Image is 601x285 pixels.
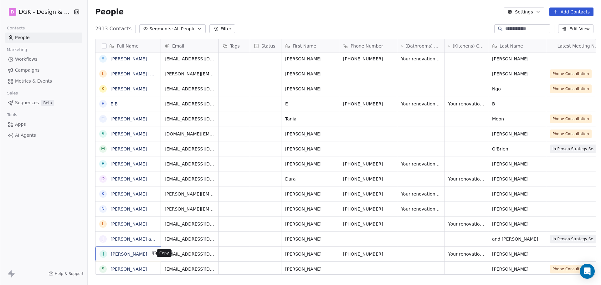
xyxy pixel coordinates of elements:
[110,116,147,121] a: [PERSON_NAME]
[343,221,393,227] span: [PHONE_NUMBER]
[552,71,589,77] span: Phone Consultation
[101,206,105,212] div: N
[343,161,393,167] span: [PHONE_NUMBER]
[401,191,440,197] span: Your renovation with a design and build firm will cost approximately $75,000 to $115,000
[165,101,215,107] span: [EMAIL_ADDRESS][DOMAIN_NAME]
[15,132,36,139] span: AI Agents
[15,121,26,128] span: Apps
[285,221,335,227] span: [PERSON_NAME]
[397,39,444,53] div: (Bathrooms) Calculated Renovation Cost
[552,266,589,272] span: Phone Consultation
[285,116,335,122] span: Tania
[492,176,542,182] span: [PERSON_NAME]
[401,161,440,167] span: Your renovation with a design and build firm will cost approximately $75,000 to $115,000
[219,39,250,53] div: Tags
[580,264,595,279] div: Open Intercom Messenger
[351,43,383,49] span: Phone Number
[552,131,589,137] span: Phone Consultation
[110,176,147,181] a: [PERSON_NAME]
[285,56,335,62] span: [PERSON_NAME]
[101,55,105,62] div: A
[343,251,393,257] span: [PHONE_NUMBER]
[492,221,542,227] span: [PERSON_NAME]
[261,43,275,49] span: Status
[558,24,593,33] button: Edit View
[488,39,546,53] div: Last Name
[453,43,484,49] span: (Kitchens) Calculated Renovation Cost
[5,98,82,108] a: SequencesBeta
[110,86,147,91] a: [PERSON_NAME]
[95,39,161,53] div: Full Name
[343,176,393,182] span: [PHONE_NUMBER]
[95,53,161,275] div: grid
[285,266,335,272] span: [PERSON_NAME]
[492,131,542,137] span: [PERSON_NAME]
[285,236,335,242] span: [PERSON_NAME]
[110,131,147,136] a: [PERSON_NAME]
[343,56,393,62] span: [PHONE_NUMBER]
[448,176,484,182] span: Your renovation with a design and build firm will cost approximately $113,000 to $148,000
[492,71,542,77] span: [PERSON_NAME]
[285,251,335,257] span: [PERSON_NAME]
[110,56,147,61] a: [PERSON_NAME]
[339,39,397,53] div: Phone Number
[492,116,542,122] span: Moon
[165,146,215,152] span: [EMAIL_ADDRESS][DOMAIN_NAME]
[11,9,14,15] span: D
[110,206,147,211] a: [PERSON_NAME]
[102,115,105,122] div: T
[401,206,440,212] span: Your renovation with a design and build firm will cost approximately $115,000 to $165,000+
[5,54,82,64] a: Workflows
[343,101,393,107] span: [PHONE_NUMBER]
[165,161,215,167] span: [EMAIL_ADDRESS][DOMAIN_NAME]
[4,89,21,98] span: Sales
[110,191,147,196] a: [PERSON_NAME]
[492,206,542,212] span: [PERSON_NAME]
[165,86,215,92] span: [EMAIL_ADDRESS][DOMAIN_NAME]
[117,43,139,49] span: Full Name
[165,131,215,137] span: [DOMAIN_NAME][EMAIL_ADDRESS][DOMAIN_NAME]
[500,43,523,49] span: Last Name
[101,145,105,152] div: M
[448,221,484,227] span: Your renovation with a design and build firm will cost approximately $128,000 to $168,000
[165,176,215,182] span: [EMAIL_ADDRESS][DOMAIN_NAME]
[550,13,555,79] img: Calendly
[343,206,393,212] span: [PHONE_NUMBER]
[103,251,104,257] div: J
[15,34,30,41] span: People
[110,161,147,166] a: [PERSON_NAME]
[552,146,598,152] span: In-Person Strategy Session
[15,67,39,74] span: Campaigns
[492,101,542,107] span: B
[405,43,440,49] span: (Bathrooms) Calculated Renovation Cost
[49,271,84,276] a: Help & Support
[95,7,124,17] span: People
[102,70,104,77] div: L
[401,101,440,107] span: Your renovation with a design and build firm will cost approximately $75,000 to $115,000
[552,116,589,122] span: Phone Consultation
[557,43,600,49] span: Latest Meeting Name
[165,191,215,197] span: [PERSON_NAME][EMAIL_ADDRESS][PERSON_NAME][DOMAIN_NAME]
[161,39,218,53] div: Email
[174,26,195,32] span: All People
[492,146,542,152] span: O'Brien
[15,78,52,84] span: Metrics & Events
[281,39,339,53] div: First Name
[165,251,215,257] span: [EMAIL_ADDRESS][DOMAIN_NAME]
[110,146,147,151] a: [PERSON_NAME]
[101,266,104,272] div: S
[110,101,118,106] a: E B
[285,101,335,107] span: E
[492,236,542,242] span: and [PERSON_NAME]
[149,26,173,32] span: Segments:
[101,160,104,167] div: E
[549,8,593,16] button: Add Contacts
[165,206,215,212] span: [PERSON_NAME][EMAIL_ADDRESS][DOMAIN_NAME]
[159,251,169,256] p: Copy
[504,8,544,16] button: Settings
[110,221,147,226] a: [PERSON_NAME]
[285,86,335,92] span: [PERSON_NAME]
[285,131,335,137] span: [PERSON_NAME]
[448,251,484,257] span: Your renovation with a design and build firm will cost approximately $128,000 to $168,000
[165,116,215,122] span: [EMAIL_ADDRESS][DOMAIN_NAME]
